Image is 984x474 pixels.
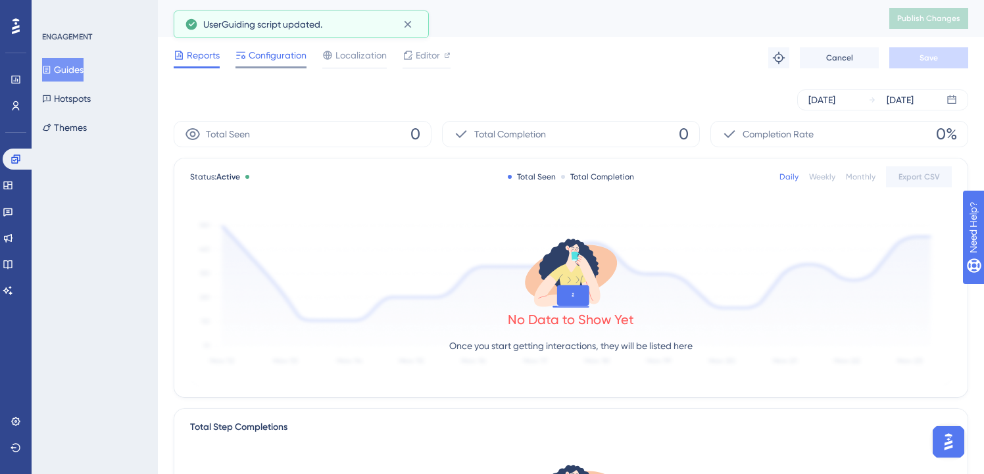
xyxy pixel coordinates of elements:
[889,8,968,29] button: Publish Changes
[826,53,853,63] span: Cancel
[416,47,440,63] span: Editor
[190,172,240,182] span: Status:
[561,172,634,182] div: Total Completion
[508,172,556,182] div: Total Seen
[335,47,387,63] span: Localization
[474,126,546,142] span: Total Completion
[42,58,84,82] button: Guides
[42,116,87,139] button: Themes
[920,53,938,63] span: Save
[206,126,250,142] span: Total Seen
[889,47,968,68] button: Save
[449,338,693,354] p: Once you start getting interactions, they will be listed here
[410,124,420,145] span: 0
[808,92,835,108] div: [DATE]
[203,16,322,32] span: UserGuiding script updated.
[898,172,940,182] span: Export CSV
[187,47,220,63] span: Reports
[508,310,634,329] div: No Data to Show Yet
[779,172,799,182] div: Daily
[249,47,307,63] span: Configuration
[887,92,914,108] div: [DATE]
[31,3,82,19] span: Need Help?
[42,87,91,110] button: Hotspots
[846,172,875,182] div: Monthly
[800,47,879,68] button: Cancel
[809,172,835,182] div: Weekly
[42,32,92,42] div: ENGAGEMENT
[679,124,689,145] span: 0
[174,9,856,28] div: Crunch Lite: Timed Pop Up - 10 minutes
[190,419,287,435] div: Total Step Completions
[743,126,814,142] span: Completion Rate
[936,124,957,145] span: 0%
[929,422,968,462] iframe: UserGuiding AI Assistant Launcher
[216,172,240,181] span: Active
[886,166,952,187] button: Export CSV
[897,13,960,24] span: Publish Changes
